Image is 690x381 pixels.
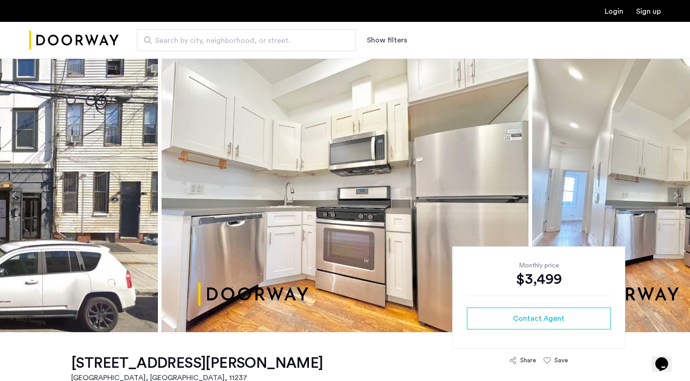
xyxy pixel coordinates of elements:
[137,29,356,51] input: Apartment Search
[467,308,611,329] button: button
[71,354,323,372] h1: [STREET_ADDRESS][PERSON_NAME]
[605,8,623,15] a: Login
[513,313,565,324] span: Contact Agent
[367,35,407,46] button: Show or hide filters
[155,35,330,46] span: Search by city, neighborhood, or street.
[520,356,536,365] div: Share
[467,270,611,288] div: $3,499
[7,188,22,203] button: Previous apartment
[162,58,528,332] img: apartment
[636,8,661,15] a: Registration
[668,188,683,203] button: Next apartment
[29,23,119,57] a: Cazamio Logo
[467,261,611,270] div: Monthly price
[652,344,681,372] iframe: chat widget
[554,356,568,365] div: Save
[29,23,119,57] img: logo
